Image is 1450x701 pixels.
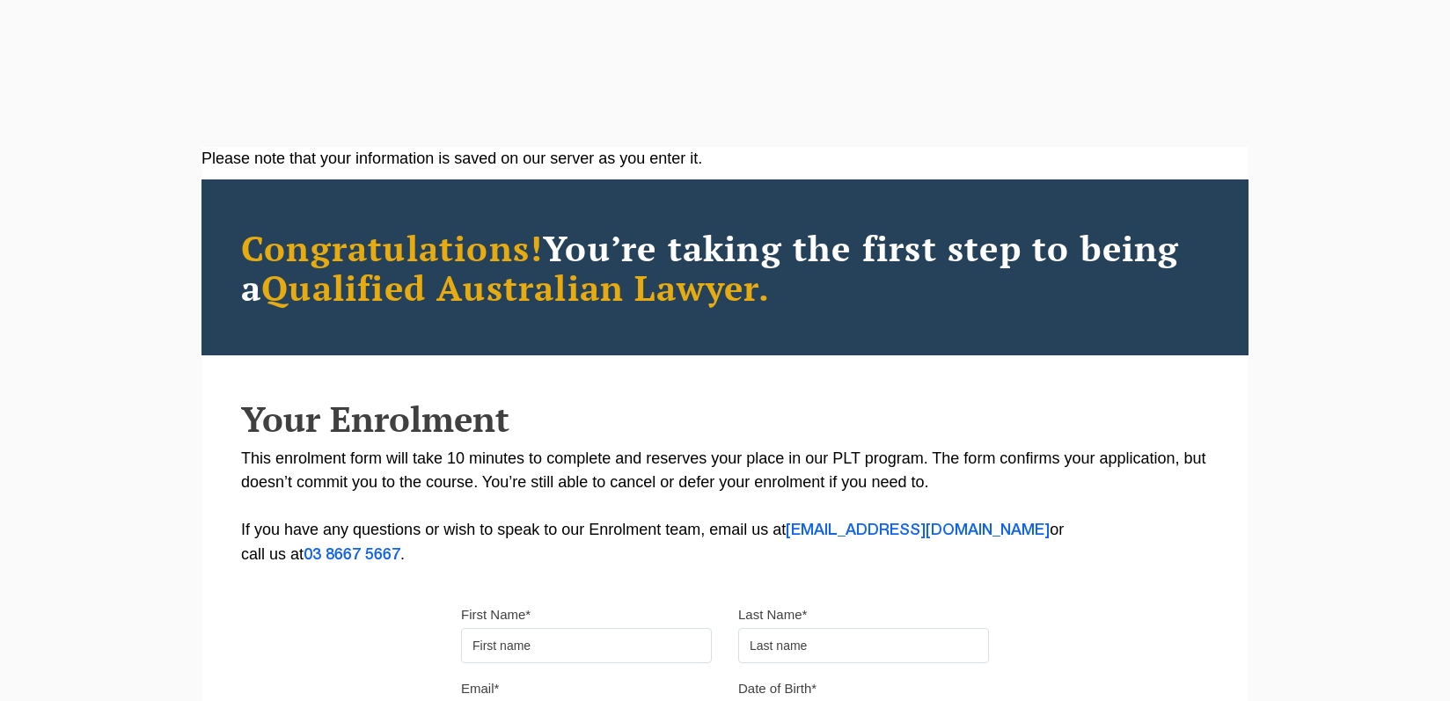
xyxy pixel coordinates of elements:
span: Congratulations! [241,224,543,271]
a: [EMAIL_ADDRESS][DOMAIN_NAME] [786,523,1050,537]
h2: Your Enrolment [241,399,1209,438]
label: First Name* [461,606,531,624]
h2: You’re taking the first step to being a [241,228,1209,307]
span: Qualified Australian Lawyer. [261,264,770,310]
div: Please note that your information is saved on our server as you enter it. [201,147,1249,171]
a: 03 8667 5667 [304,548,400,562]
label: Date of Birth* [738,680,817,697]
input: First name [461,628,712,663]
label: Last Name* [738,606,807,624]
label: Email* [461,680,499,697]
input: Last name [738,628,989,663]
p: This enrolment form will take 10 minutes to complete and reserves your place in our PLT program. ... [241,447,1209,567]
